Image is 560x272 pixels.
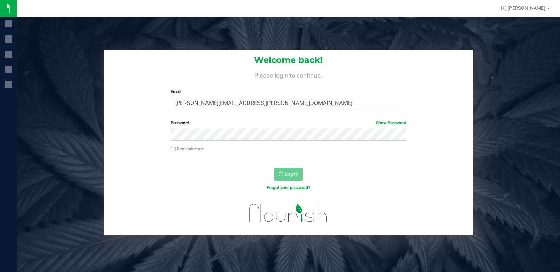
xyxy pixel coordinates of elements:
[104,70,473,79] h4: Please login to continue.
[171,146,204,152] label: Remember me
[501,5,547,11] span: Hi, [PERSON_NAME]!
[274,168,303,181] button: Log In
[242,198,335,228] img: flourish_logo.svg
[376,121,406,125] a: Show Password
[267,185,310,190] a: Forgot your password?
[104,56,473,65] h1: Welcome back!
[171,147,176,152] input: Remember me
[171,89,406,95] label: Email
[171,121,189,125] span: Password
[285,171,298,177] span: Log In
